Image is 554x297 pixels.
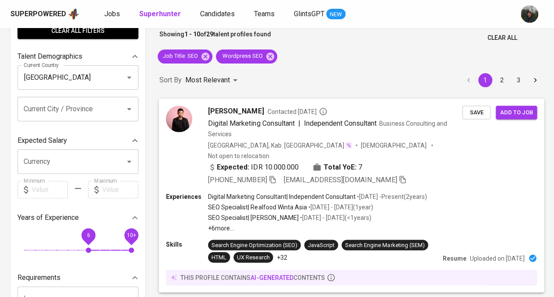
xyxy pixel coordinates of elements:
p: Not open to relocation [208,151,269,160]
p: Digital Marketing Consultant | Independent Consultant [208,192,356,201]
p: SEO Specialist | Realfood Winta Asia [208,203,307,212]
a: [PERSON_NAME]Contacted [DATE]Digital Marketing Consultant|Independent ConsultantBusiness Consulti... [159,99,543,292]
span: 6 [87,232,90,238]
button: Open [123,103,135,115]
b: Expected: [217,162,249,172]
div: Requirements [18,269,138,286]
p: SEO Specialist | [PERSON_NAME] [208,213,299,222]
b: 1 - 10 [184,31,200,38]
img: app logo [68,7,80,21]
div: Superpowered [11,9,66,19]
div: UX Research [237,253,269,262]
div: Search Engine Optimization (SEO) [212,241,297,249]
button: Open [123,156,135,168]
button: Go to page 3 [512,73,526,87]
span: Clear All filters [25,25,131,36]
span: | [298,118,300,128]
b: 29 [206,31,213,38]
span: GlintsGPT [294,10,325,18]
span: Business Consulting and Services [208,120,447,137]
span: AI-generated [251,274,293,281]
p: Requirements [18,272,60,283]
p: Resume [443,254,466,262]
a: Teams [254,9,276,20]
p: Showing of talent profiles found [159,30,271,46]
p: Skills [166,240,208,248]
span: Add to job [500,107,533,117]
a: Jobs [104,9,122,20]
button: Open [123,71,135,84]
svg: By Jakarta recruiter [319,107,328,116]
button: Clear All filters [18,23,138,39]
button: Go to page 2 [495,73,509,87]
span: 10+ [127,232,136,238]
button: page 1 [478,73,492,87]
div: JavaScript [308,241,335,249]
span: NEW [326,10,346,19]
span: 7 [358,162,362,172]
img: glenn@glints.com [521,5,538,23]
nav: pagination navigation [460,73,543,87]
span: Teams [254,10,275,18]
p: Experiences [166,192,208,201]
input: Value [102,181,138,198]
p: Talent Demographics [18,51,82,62]
input: Value [32,181,68,198]
a: GlintsGPT NEW [294,9,346,20]
span: [PHONE_NUMBER] [208,175,267,184]
div: Expected Salary [18,132,138,149]
div: Years of Experience [18,209,138,226]
div: Most Relevant [185,72,240,88]
p: Most Relevant [185,75,230,85]
div: [GEOGRAPHIC_DATA], Kab. [GEOGRAPHIC_DATA] [208,141,352,149]
span: [DEMOGRAPHIC_DATA] [361,141,427,149]
span: [PERSON_NAME] [208,106,264,116]
button: Go to next page [528,73,542,87]
div: HTML [212,253,226,262]
span: Contacted [DATE] [267,107,327,116]
span: Candidates [200,10,235,18]
p: +32 [276,253,287,262]
span: Wordpress SEO [216,52,268,60]
div: Search Engine Marketing (SEM) [345,241,425,249]
span: Digital Marketing Consultant [208,119,295,127]
div: Job Title: SEO [158,49,212,64]
img: 1ba107adf72c79f6d006b1b9af7a8d3f.jpg [166,106,192,132]
p: Expected Salary [18,135,67,146]
span: Jobs [104,10,120,18]
a: Superhunter [139,9,183,20]
p: • [DATE] - Present ( 2 years ) [356,192,427,201]
div: Talent Demographics [18,48,138,65]
b: Superhunter [139,10,181,18]
img: magic_wand.svg [345,141,352,148]
p: Sort By [159,75,182,85]
span: Clear All [487,32,517,43]
span: Save [467,107,486,117]
p: Uploaded on [DATE] [470,254,525,262]
div: IDR 10.000.000 [208,162,299,172]
span: [EMAIL_ADDRESS][DOMAIN_NAME] [284,175,397,184]
a: Candidates [200,9,236,20]
p: this profile contains contents [180,273,325,282]
button: Clear All [484,30,521,46]
p: Years of Experience [18,212,79,223]
b: Total YoE: [324,162,356,172]
button: Add to job [496,106,537,119]
button: Save [462,106,490,119]
p: • [DATE] - [DATE] ( <1 years ) [299,213,371,222]
div: Wordpress SEO [216,49,277,64]
span: Job Title : SEO [158,52,203,60]
span: Independent Consultant [304,119,377,127]
p: +6 more ... [208,224,427,233]
a: Superpoweredapp logo [11,7,80,21]
p: • [DATE] - [DATE] ( 1 year ) [307,203,373,212]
